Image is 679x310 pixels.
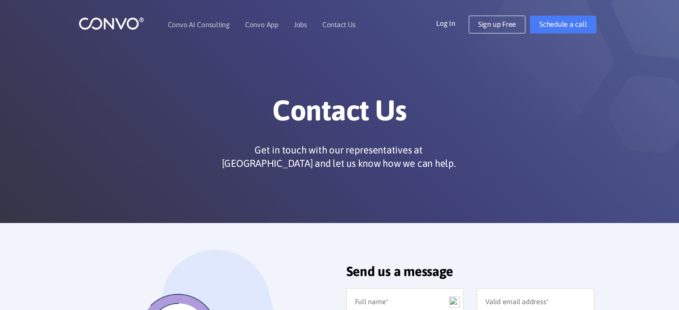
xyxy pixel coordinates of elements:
h2: Send us a message [346,263,594,286]
img: logo_1.png [79,17,144,30]
a: Jobs [294,21,307,28]
img: npw-badge-icon-locked.svg [449,297,460,307]
a: Log In [436,16,469,30]
a: Convo App [245,21,279,28]
p: Get in touch with our representatives at [GEOGRAPHIC_DATA] and let us know how we can help. [218,143,459,170]
a: Convo AI Consulting [168,21,230,28]
h1: Contact Us [92,93,587,134]
a: Contact Us [322,21,356,28]
a: Sign up Free [469,16,525,33]
a: Schedule a call [530,16,596,33]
